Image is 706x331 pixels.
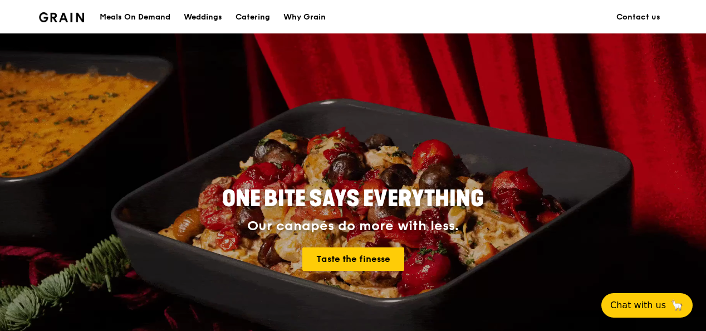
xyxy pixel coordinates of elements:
[277,1,332,34] a: Why Grain
[222,186,484,212] span: ONE BITE SAYS EVERYTHING
[100,1,170,34] div: Meals On Demand
[177,1,229,34] a: Weddings
[153,218,553,234] div: Our canapés do more with less.
[184,1,222,34] div: Weddings
[610,1,667,34] a: Contact us
[670,299,684,312] span: 🦙
[39,12,84,22] img: Grain
[283,1,326,34] div: Why Grain
[302,247,404,271] a: Taste the finesse
[236,1,270,34] div: Catering
[610,299,666,312] span: Chat with us
[229,1,277,34] a: Catering
[601,293,693,318] button: Chat with us🦙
